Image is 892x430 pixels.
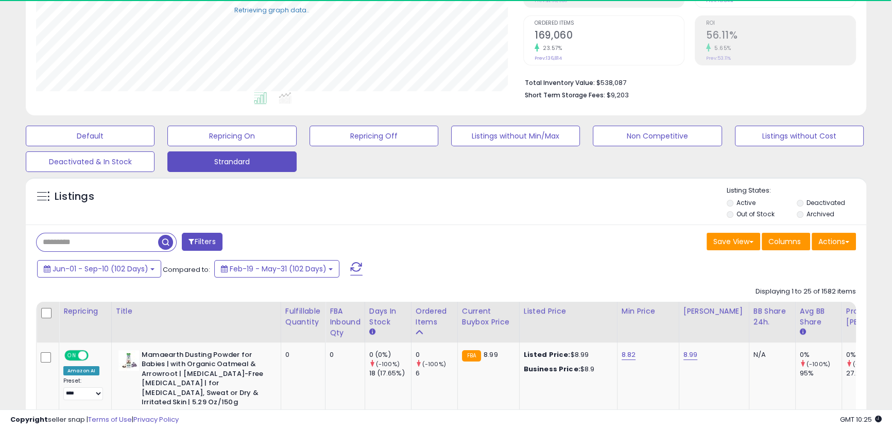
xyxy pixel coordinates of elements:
[416,306,453,328] div: Ordered Items
[87,351,104,359] span: OFF
[800,350,842,359] div: 0%
[376,360,400,368] small: (-100%)
[133,415,179,424] a: Privacy Policy
[416,350,457,359] div: 0
[535,29,684,43] h2: 169,060
[26,151,155,172] button: Deactivated & In Stock
[182,233,222,251] button: Filters
[484,350,498,359] span: 8.99
[10,415,179,425] div: seller snap | |
[330,350,357,359] div: 0
[167,126,296,146] button: Repricing On
[807,210,834,218] label: Archived
[535,55,562,61] small: Prev: 136,814
[524,364,580,374] b: Business Price:
[706,55,731,61] small: Prev: 53.11%
[416,369,457,378] div: 6
[524,350,571,359] b: Listed Price:
[142,350,267,410] b: Mamaearth Dusting Powder for Babies | with Organic Oatmeal & Arrowroot | [MEDICAL_DATA]-Free [MED...
[214,260,339,278] button: Feb-19 - May-31 (102 Days)
[524,306,613,317] div: Listed Price
[812,233,856,250] button: Actions
[55,190,94,204] h5: Listings
[26,126,155,146] button: Default
[63,306,107,317] div: Repricing
[539,44,562,52] small: 23.57%
[711,44,731,52] small: 5.65%
[525,78,595,87] b: Total Inventory Value:
[683,350,698,360] a: 8.99
[535,21,684,26] span: Ordered Items
[88,415,132,424] a: Terms of Use
[525,91,605,99] b: Short Term Storage Fees:
[230,264,327,274] span: Feb-19 - May-31 (102 Days)
[63,366,99,375] div: Amazon AI
[234,6,310,15] div: Retrieving graph data..
[706,21,855,26] span: ROI
[768,236,801,247] span: Columns
[727,186,866,196] p: Listing States:
[807,360,830,368] small: (-100%)
[840,415,882,424] span: 2025-09-11 10:25 GMT
[800,306,837,328] div: Avg BB Share
[622,350,636,360] a: 8.82
[753,306,791,328] div: BB Share 24h.
[369,369,411,378] div: 18 (17.65%)
[285,350,317,359] div: 0
[736,198,756,207] label: Active
[607,90,629,100] span: $9,203
[330,306,361,338] div: FBA inbound Qty
[369,350,411,359] div: 0 (0%)
[63,377,104,401] div: Preset:
[622,306,675,317] div: Min Price
[800,328,806,337] small: Avg BB Share.
[853,360,877,368] small: (-100%)
[65,351,78,359] span: ON
[736,210,774,218] label: Out of Stock
[10,415,48,424] strong: Copyright
[707,233,760,250] button: Save View
[451,126,580,146] button: Listings without Min/Max
[524,365,609,374] div: $8.9
[462,350,481,362] small: FBA
[53,264,148,274] span: Jun-01 - Sep-10 (102 Days)
[800,369,842,378] div: 95%
[285,306,321,328] div: Fulfillable Quantity
[167,151,296,172] button: Strandard
[163,265,210,274] span: Compared to:
[807,198,845,207] label: Deactivated
[369,328,375,337] small: Days In Stock.
[756,287,856,297] div: Displaying 1 to 25 of 1582 items
[525,76,848,88] li: $538,087
[753,350,787,359] div: N/A
[524,350,609,359] div: $8.99
[369,306,407,328] div: Days In Stock
[735,126,864,146] button: Listings without Cost
[116,306,277,317] div: Title
[118,350,139,371] img: 41cH226zWbL._SL40_.jpg
[310,126,438,146] button: Repricing Off
[462,306,515,328] div: Current Buybox Price
[37,260,161,278] button: Jun-01 - Sep-10 (102 Days)
[683,306,745,317] div: [PERSON_NAME]
[706,29,855,43] h2: 56.11%
[422,360,446,368] small: (-100%)
[593,126,722,146] button: Non Competitive
[762,233,810,250] button: Columns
